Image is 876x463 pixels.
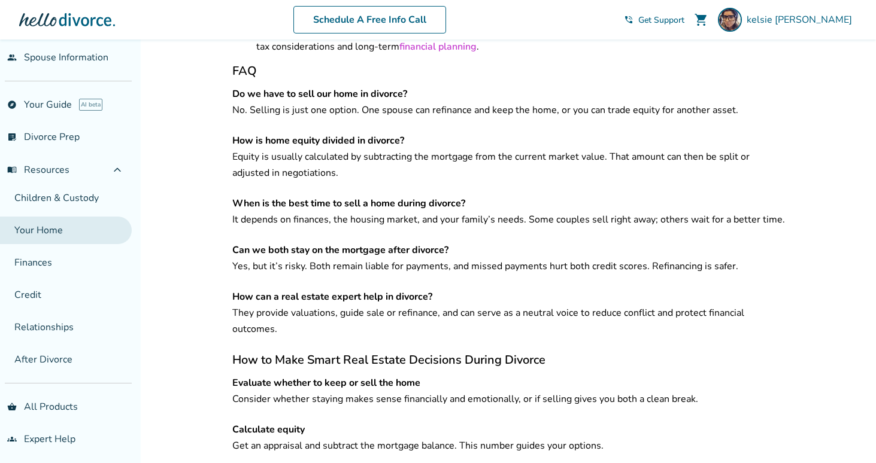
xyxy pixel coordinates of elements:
p: Yes, but it’s risky. Both remain liable for payments, and missed payments hurt both credit scores... [232,242,788,275]
span: AI beta [79,99,102,111]
p: They provide valuations, guide sale or refinance, and can serve as a neutral voice to reduce conf... [232,289,788,337]
strong: Evaluate whether to keep or sell the home [232,376,420,389]
span: groups [7,434,17,444]
a: financial planning [399,40,477,53]
p: Consider whether staying makes sense financially and emotionally, or if selling gives you both a ... [232,375,788,407]
span: kelsie [PERSON_NAME] [747,13,857,26]
span: list_alt_check [7,132,17,142]
span: shopping_cart [694,13,708,27]
span: Get Support [638,14,684,26]
p: Get an appraisal and subtract the mortgage balance. This number guides your options. [232,422,788,454]
iframe: Chat Widget [816,406,876,463]
h3: How to Make Smart Real Estate Decisions During Divorce [232,352,788,368]
span: menu_book [7,165,17,175]
p: Equity is usually calculated by subtracting the mortgage from the current market value. That amou... [232,133,788,181]
strong: Can we both stay on the mortgage after divorce? [232,243,448,257]
span: Resources [7,163,69,176]
span: expand_less [110,163,125,177]
a: Schedule A Free Info Call [293,6,446,33]
strong: Calculate equity [232,423,305,436]
h3: FAQ [232,63,788,79]
span: shopping_basket [7,402,17,412]
strong: How can a real estate expert help in divorce? [232,290,432,303]
span: phone_in_talk [624,15,633,25]
a: phone_in_talkGet Support [624,14,684,26]
p: It depends on finances, the housing market, and your family’s needs. Some couples sell right away... [232,196,788,228]
span: explore [7,100,17,109]
strong: How is home equity divided in divorce? [232,134,404,147]
p: No. Selling is just one option. One spouse can refinance and keep the home, or you can trade equi... [232,86,788,118]
strong: Do we have to sell our home in divorce? [232,87,407,100]
strong: When is the best time to sell a home during divorce? [232,197,465,210]
span: people [7,53,17,62]
img: kelsie denner [718,8,742,32]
